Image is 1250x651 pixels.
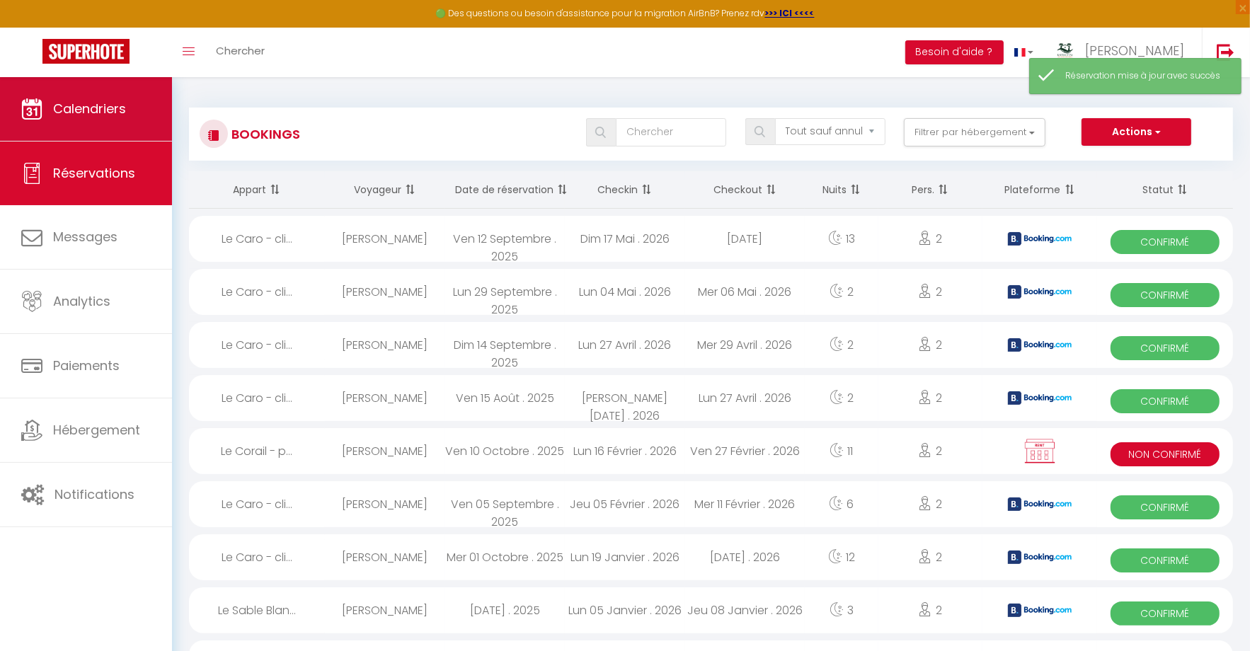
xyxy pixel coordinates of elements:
[53,421,140,439] span: Hébergement
[1055,40,1076,62] img: ...
[42,39,130,64] img: Super Booking
[765,7,815,19] a: >>> ICI <<<<
[878,171,983,209] th: Sort by people
[616,118,727,146] input: Chercher
[325,171,445,209] th: Sort by guest
[1097,171,1233,209] th: Sort by status
[1085,42,1184,59] span: [PERSON_NAME]
[228,118,300,150] h3: Bookings
[53,228,117,246] span: Messages
[805,171,878,209] th: Sort by nights
[205,28,275,77] a: Chercher
[904,118,1045,146] button: Filtrer par hébergement
[216,43,265,58] span: Chercher
[1065,69,1227,83] div: Réservation mise à jour avec succès
[905,40,1004,64] button: Besoin d'aide ?
[685,171,805,209] th: Sort by checkout
[1082,118,1191,146] button: Actions
[565,171,685,209] th: Sort by checkin
[1217,43,1234,61] img: logout
[53,100,126,117] span: Calendriers
[53,357,120,374] span: Paiements
[445,171,565,209] th: Sort by booking date
[53,164,135,182] span: Réservations
[982,171,1097,209] th: Sort by channel
[53,292,110,310] span: Analytics
[55,485,134,503] span: Notifications
[189,171,325,209] th: Sort by rentals
[1044,28,1202,77] a: ... [PERSON_NAME]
